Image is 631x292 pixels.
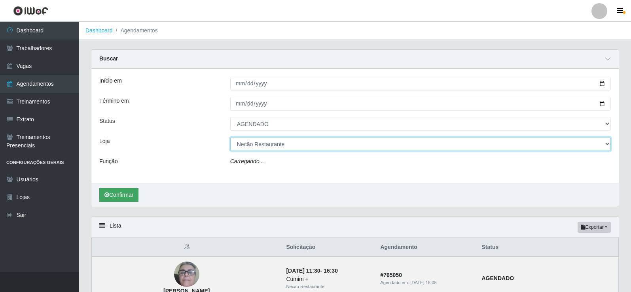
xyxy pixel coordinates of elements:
strong: # 765050 [380,272,402,278]
time: [DATE] 11:30 [286,268,320,274]
div: Agendado em: [380,279,472,286]
label: Término em [99,97,129,105]
img: CoreUI Logo [13,6,48,16]
strong: Buscar [99,55,118,62]
i: Carregando... [230,158,264,164]
strong: - [286,268,337,274]
th: Solicitação [281,238,375,257]
div: Necão Restaurante [286,283,371,290]
th: Agendamento [375,238,477,257]
div: Cumim + [286,275,371,283]
li: Agendamentos [113,26,158,35]
nav: breadcrumb [79,22,631,40]
th: Status [477,238,618,257]
input: 00/00/0000 [230,77,611,90]
label: Início em [99,77,122,85]
label: Status [99,117,115,125]
button: Exportar [578,222,611,233]
strong: AGENDADO [481,275,514,281]
div: Lista [91,217,619,238]
time: 16:30 [324,268,338,274]
a: Dashboard [85,27,113,34]
button: Confirmar [99,188,138,202]
label: Função [99,157,118,166]
label: Loja [99,137,110,145]
input: 00/00/0000 [230,97,611,111]
time: [DATE] 15:05 [410,280,436,285]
